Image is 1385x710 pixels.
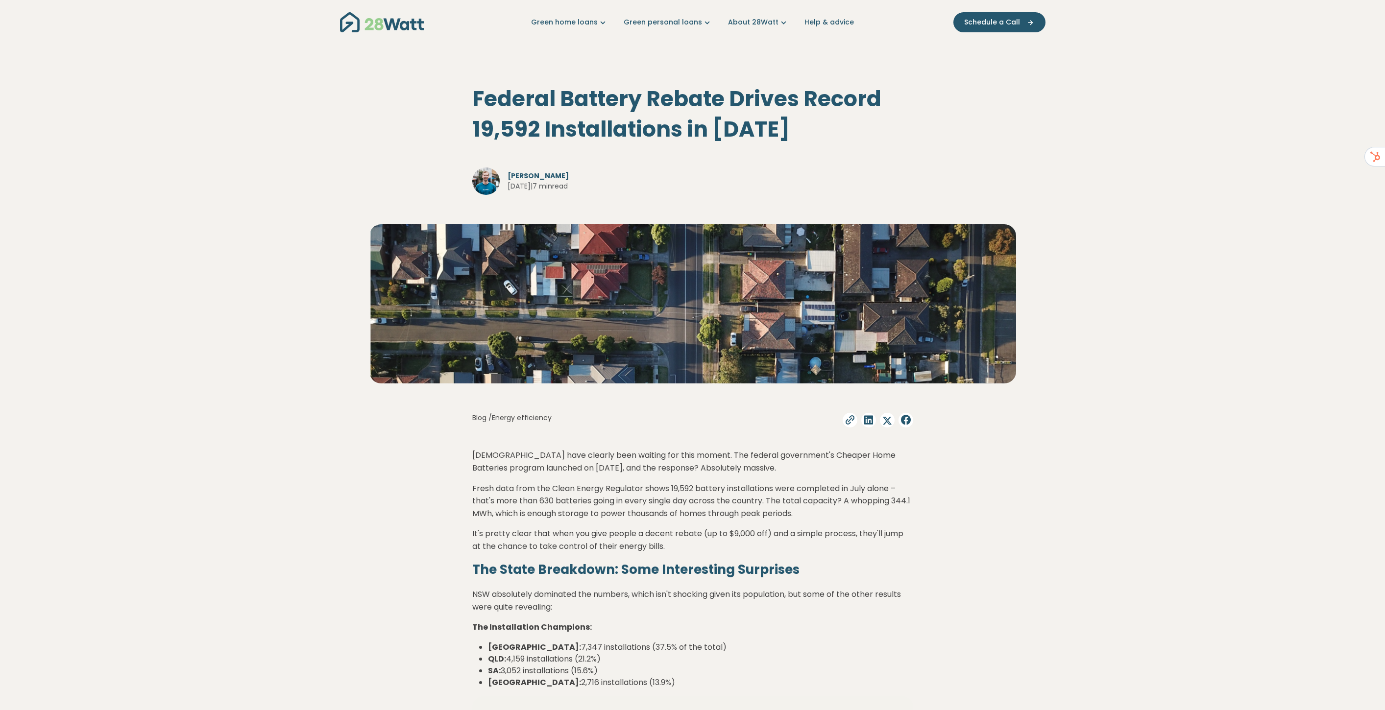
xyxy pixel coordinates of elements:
strong: The Installation Champions: [472,621,592,633]
a: Help & advice [804,17,854,27]
div: Blog / Energy efficiency [472,413,552,427]
p: Fresh data from the Clean Energy Regulator shows 19,592 battery installations were completed in J... [472,482,913,520]
a: federal-battery-rebate-drives-record-19-592-installations-in-july-2025 [899,413,913,427]
h1: Federal Battery Rebate Drives Record 19,592 Installations in [DATE] [472,84,913,144]
nav: Main navigation [340,10,1045,35]
p: It's pretty clear that when you give people a decent rebate (up to $9,000 off) and a simple proce... [472,527,913,552]
span: [DATE] | 7 min read [508,181,568,191]
li: 4,159 installations (21.2%) [488,653,913,665]
a: federal-battery-rebate-drives-record-19-592-installations-in-july-2025 [880,413,895,427]
h3: The State Breakdown: Some Interesting Surprises [472,561,913,578]
span: [PERSON_NAME] [508,171,576,181]
li: 7,347 installations (37.5% of the total) [488,641,913,653]
a: Green personal loans [624,17,712,27]
strong: [GEOGRAPHIC_DATA]: [488,641,581,653]
a: Green home loans [531,17,608,27]
img: 28Watt [340,12,424,32]
strong: SA: [488,665,501,676]
a: About 28Watt [728,17,789,27]
button: Schedule a Call [953,12,1045,32]
strong: [GEOGRAPHIC_DATA]: [488,677,581,688]
button: Copy Link [843,413,857,427]
li: 3,052 installations (15.6%) [488,665,913,677]
a: federal-battery-rebate-drives-record-19-592-installations-in-july-2025 [861,413,876,427]
img: Federal Battery Rebate Drives Record 19,592 Installations in July 2025 [369,224,1016,383]
p: NSW absolutely dominated the numbers, which isn't shocking given its population, but some of the ... [472,588,913,613]
span: Schedule a Call [964,17,1020,27]
strong: QLD: [488,653,506,664]
img: Robin Stam [472,167,500,195]
li: 2,716 installations (13.9%) [488,677,913,688]
p: [DEMOGRAPHIC_DATA] have clearly been waiting for this moment. The federal government's Cheaper Ho... [472,449,913,474]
